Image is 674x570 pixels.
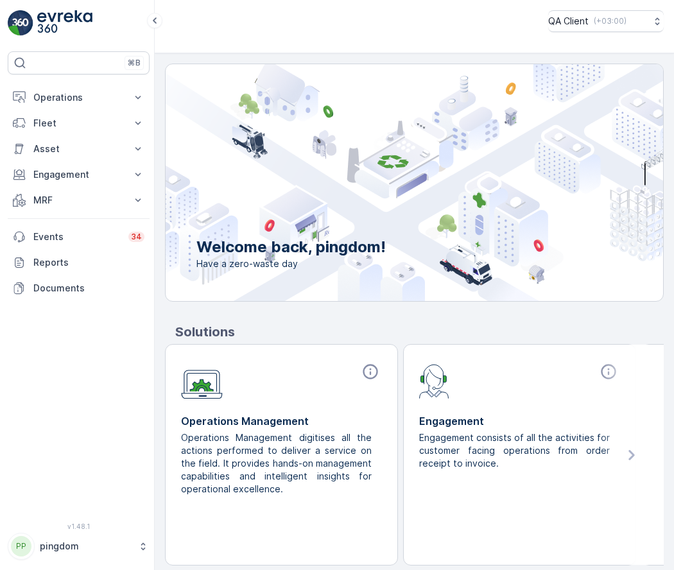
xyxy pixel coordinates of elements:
[33,256,144,269] p: Reports
[419,413,620,429] p: Engagement
[11,536,31,557] div: PP
[131,232,142,242] p: 34
[419,431,610,470] p: Engagement consists of all the activities for customer facing operations from order receipt to in...
[40,540,132,553] p: pingdom
[548,15,589,28] p: QA Client
[8,533,150,560] button: PPpingdom
[8,10,33,36] img: logo
[33,168,124,181] p: Engagement
[181,363,223,399] img: module-icon
[8,136,150,162] button: Asset
[108,64,663,301] img: city illustration
[196,237,386,257] p: Welcome back, pingdom!
[33,282,144,295] p: Documents
[8,250,150,275] a: Reports
[128,58,141,68] p: ⌘B
[8,522,150,530] span: v 1.48.1
[8,85,150,110] button: Operations
[181,431,372,496] p: Operations Management digitises all the actions performed to deliver a service on the field. It p...
[33,194,124,207] p: MRF
[175,322,664,341] p: Solutions
[33,117,124,130] p: Fleet
[181,413,382,429] p: Operations Management
[8,110,150,136] button: Fleet
[419,363,449,399] img: module-icon
[548,10,664,32] button: QA Client(+03:00)
[196,257,386,270] span: Have a zero-waste day
[8,275,150,301] a: Documents
[8,162,150,187] button: Engagement
[33,91,124,104] p: Operations
[8,224,150,250] a: Events34
[37,10,92,36] img: logo_light-DOdMpM7g.png
[33,230,121,243] p: Events
[33,142,124,155] p: Asset
[594,16,626,26] p: ( +03:00 )
[8,187,150,213] button: MRF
